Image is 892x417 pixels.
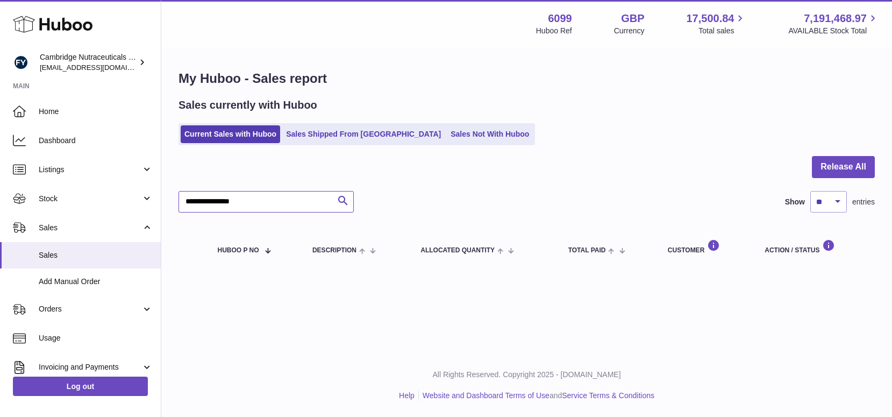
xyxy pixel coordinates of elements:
[447,125,533,143] a: Sales Not With Huboo
[686,11,746,36] a: 17,500.84 Total sales
[788,26,879,36] span: AVAILABLE Stock Total
[40,63,158,72] span: [EMAIL_ADDRESS][DOMAIN_NAME]
[785,197,805,207] label: Show
[686,11,734,26] span: 17,500.84
[312,247,356,254] span: Description
[568,247,606,254] span: Total paid
[39,304,141,314] span: Orders
[812,156,875,178] button: Release All
[562,391,654,400] a: Service Terms & Conditions
[536,26,572,36] div: Huboo Ref
[39,250,153,260] span: Sales
[170,370,883,380] p: All Rights Reserved. Copyright 2025 - [DOMAIN_NAME]
[698,26,746,36] span: Total sales
[668,239,743,254] div: Customer
[39,136,153,146] span: Dashboard
[39,333,153,343] span: Usage
[40,52,137,73] div: Cambridge Nutraceuticals Ltd
[621,11,644,26] strong: GBP
[788,11,879,36] a: 7,191,468.97 AVAILABLE Stock Total
[282,125,445,143] a: Sales Shipped From [GEOGRAPHIC_DATA]
[217,247,259,254] span: Huboo P no
[13,54,29,70] img: huboo@camnutra.com
[181,125,280,143] a: Current Sales with Huboo
[399,391,415,400] a: Help
[39,107,153,117] span: Home
[614,26,645,36] div: Currency
[39,223,141,233] span: Sales
[13,377,148,396] a: Log out
[765,239,864,254] div: Action / Status
[419,391,654,401] li: and
[179,98,317,112] h2: Sales currently with Huboo
[804,11,867,26] span: 7,191,468.97
[179,70,875,87] h1: My Huboo - Sales report
[548,11,572,26] strong: 6099
[423,391,550,400] a: Website and Dashboard Terms of Use
[39,165,141,175] span: Listings
[852,197,875,207] span: entries
[39,362,141,372] span: Invoicing and Payments
[39,194,141,204] span: Stock
[420,247,495,254] span: ALLOCATED Quantity
[39,277,153,287] span: Add Manual Order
